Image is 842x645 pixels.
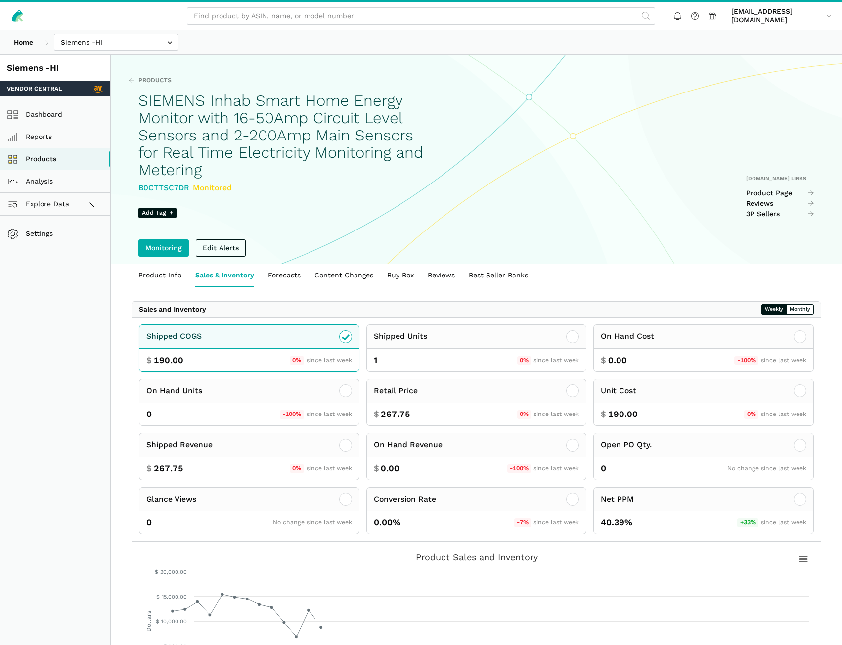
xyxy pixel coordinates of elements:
span: -7% [514,518,532,527]
a: Product Page [746,189,815,198]
span: 0% [290,356,304,365]
tspan: Dollars [145,611,152,632]
span: Monitored [193,183,232,192]
div: Shipped Revenue [146,439,213,451]
button: Shipped Revenue $ 267.75 0% since last week [139,433,359,480]
a: Home [7,34,40,51]
span: $ [146,462,152,475]
span: since last week [533,465,579,472]
span: 0% [744,410,758,419]
a: Best Seller Ranks [462,264,535,287]
button: Open PO Qty. 0 No change since last week [593,433,814,480]
div: On Hand Revenue [374,439,443,451]
button: Weekly [761,304,787,315]
span: 0% [517,356,532,365]
a: Reviews [421,264,462,287]
span: since last week [533,357,579,364]
span: [EMAIL_ADDRESS][DOMAIN_NAME] [731,7,823,25]
tspan: 15,000.00 [162,594,187,600]
tspan: 10,000.00 [161,618,187,625]
div: On Hand Cost [601,330,654,343]
input: Find product by ASIN, name, or model number [187,7,655,25]
button: Shipped COGS $ 190.00 0% since last week [139,324,359,372]
div: On Hand Units [146,385,202,397]
span: $ [374,462,379,475]
a: Product Info [132,264,188,287]
span: $ [374,408,379,420]
div: Net PPM [601,493,634,506]
tspan: $ [155,569,158,575]
div: Siemens -HI [7,62,103,74]
h1: SIEMENS Inhab Smart Home Energy Monitor with 16-50Amp Circuit Level Sensors and 2-200Amp Main Sen... [138,92,428,179]
span: $ [601,354,606,367]
span: since last week [307,411,352,417]
div: Shipped COGS [146,330,202,343]
a: Buy Box [380,264,421,287]
span: 0 [601,462,606,475]
span: 1 [374,354,377,367]
button: Retail Price $ 267.75 0% since last week [366,379,587,426]
span: since last week [761,519,806,526]
a: Edit Alerts [196,239,246,257]
input: Siemens -HI [54,34,178,51]
div: Shipped Units [374,330,427,343]
button: Shipped Units 1 0% since last week [366,324,587,372]
span: 190.00 [608,408,638,420]
button: On Hand Cost $ 0.00 -100% since last week [593,324,814,372]
span: since last week [307,465,352,472]
span: 0 [146,408,152,420]
span: 0.00 [381,462,399,475]
tspan: 20,000.00 [160,569,187,575]
a: Content Changes [308,264,380,287]
span: 0.00% [374,516,400,529]
div: B0CTTSC7DR [138,182,428,194]
button: Net PPM 40.39% +33% since last week [593,487,814,535]
span: since last week [307,357,352,364]
div: [DOMAIN_NAME] Links [746,175,815,182]
a: Products [128,76,172,85]
div: Sales and Inventory [139,305,206,314]
span: Add Tag [138,208,177,218]
span: since last week [533,411,579,417]
a: Reviews [746,199,815,208]
span: No change since last week [273,519,352,526]
span: 190.00 [154,354,183,367]
span: -100% [734,356,758,365]
span: 0.00 [608,354,627,367]
a: [EMAIL_ADDRESS][DOMAIN_NAME] [728,5,835,26]
span: Explore Data [10,198,69,210]
span: 0 [146,516,152,529]
span: -100% [507,464,532,473]
button: On Hand Units 0 -100% since last week [139,379,359,426]
button: On Hand Revenue $ 0.00 -100% since last week [366,433,587,480]
tspan: $ [156,618,159,625]
div: Open PO Qty. [601,439,652,451]
span: 40.39% [601,516,632,529]
span: 267.75 [154,462,183,475]
span: No change since last week [727,465,806,472]
span: since last week [761,357,806,364]
tspan: Product Sales and Inventory [416,552,538,562]
button: Unit Cost $ 190.00 0% since last week [593,379,814,426]
button: Conversion Rate 0.00% -7% since last week [366,487,587,535]
a: Sales & Inventory [188,264,261,287]
a: Forecasts [261,264,308,287]
span: $ [146,354,152,367]
span: 0% [290,464,304,473]
span: since last week [761,411,806,417]
span: Vendor Central [7,85,62,93]
span: 267.75 [381,408,410,420]
span: since last week [533,519,579,526]
div: Conversion Rate [374,493,436,506]
tspan: $ [156,594,160,600]
button: Monthly [786,304,814,315]
div: Glance Views [146,493,196,506]
span: 0% [517,410,532,419]
span: Products [138,76,172,85]
div: Unit Cost [601,385,636,397]
button: Glance Views 0 No change since last week [139,487,359,535]
a: 3P Sellers [746,210,815,219]
span: -100% [280,410,304,419]
span: $ [601,408,606,420]
div: Retail Price [374,385,418,397]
